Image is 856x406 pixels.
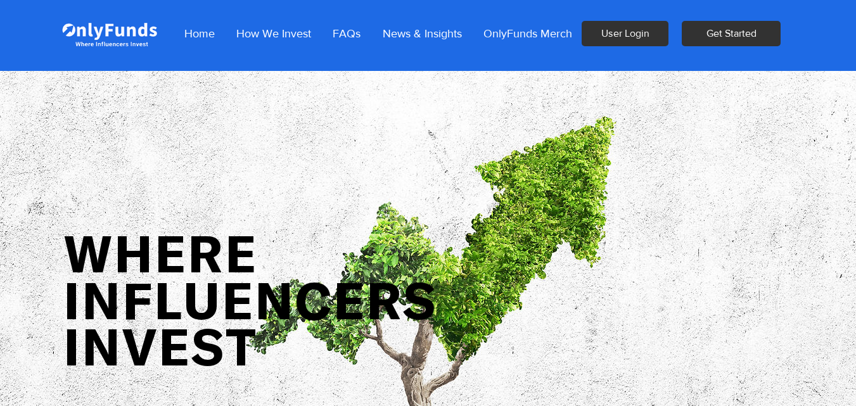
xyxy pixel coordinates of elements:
[473,18,582,49] a: OnlyFunds Merch
[682,21,781,46] button: Get Started
[174,18,226,49] a: Home
[706,27,757,41] span: Get Started
[63,222,437,376] span: WHERE INFLUENCERS INVEST
[326,18,367,49] p: FAQs
[174,18,582,49] nav: Site
[601,27,649,41] span: User Login
[60,11,158,56] img: Onlyfunds logo in white on a blue background.
[322,18,371,49] a: FAQs
[582,21,668,46] a: User Login
[477,18,578,49] p: OnlyFunds Merch
[371,18,473,49] a: News & Insights
[226,18,322,49] a: How We Invest
[178,18,221,49] p: Home
[230,18,317,49] p: How We Invest
[376,18,468,49] p: News & Insights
